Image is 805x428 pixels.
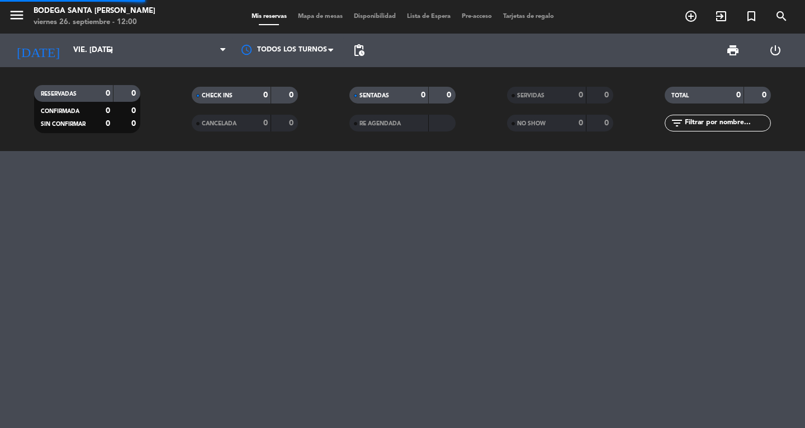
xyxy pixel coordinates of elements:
[41,109,79,114] span: CONFIRMADA
[131,120,138,128] strong: 0
[775,10,788,23] i: search
[106,107,110,115] strong: 0
[447,91,453,99] strong: 0
[289,119,296,127] strong: 0
[736,91,741,99] strong: 0
[131,90,138,97] strong: 0
[401,13,456,20] span: Lista de Espera
[726,44,740,57] span: print
[202,121,236,126] span: CANCELADA
[745,10,758,23] i: turned_in_not
[34,6,155,17] div: Bodega Santa [PERSON_NAME]
[34,17,155,28] div: viernes 26. septiembre - 12:00
[604,119,611,127] strong: 0
[517,121,546,126] span: NO SHOW
[263,119,268,127] strong: 0
[131,107,138,115] strong: 0
[104,44,117,57] i: arrow_drop_down
[456,13,498,20] span: Pre-acceso
[670,116,684,130] i: filter_list
[671,93,689,98] span: TOTAL
[289,91,296,99] strong: 0
[517,93,544,98] span: SERVIDAS
[359,121,401,126] span: RE AGENDADA
[684,10,698,23] i: add_circle_outline
[762,91,769,99] strong: 0
[352,44,366,57] span: pending_actions
[579,91,583,99] strong: 0
[498,13,560,20] span: Tarjetas de regalo
[714,10,728,23] i: exit_to_app
[41,91,77,97] span: RESERVADAS
[769,44,782,57] i: power_settings_new
[604,91,611,99] strong: 0
[421,91,425,99] strong: 0
[246,13,292,20] span: Mis reservas
[8,7,25,23] i: menu
[41,121,86,127] span: SIN CONFIRMAR
[292,13,348,20] span: Mapa de mesas
[106,90,110,97] strong: 0
[8,38,68,63] i: [DATE]
[684,117,770,129] input: Filtrar por nombre...
[359,93,389,98] span: SENTADAS
[8,7,25,27] button: menu
[263,91,268,99] strong: 0
[754,34,797,67] div: LOG OUT
[579,119,583,127] strong: 0
[106,120,110,128] strong: 0
[202,93,233,98] span: CHECK INS
[348,13,401,20] span: Disponibilidad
